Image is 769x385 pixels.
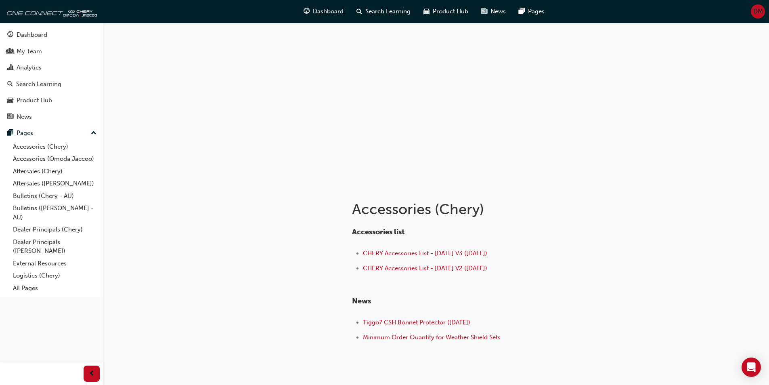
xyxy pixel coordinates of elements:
[528,7,545,16] span: Pages
[433,7,468,16] span: Product Hub
[3,60,100,75] a: Analytics
[10,202,100,223] a: Bulletins ([PERSON_NAME] - AU)
[490,7,506,16] span: News
[7,32,13,39] span: guage-icon
[4,3,97,19] img: oneconnect
[519,6,525,17] span: pages-icon
[7,81,13,88] span: search-icon
[3,44,100,59] a: My Team
[17,128,33,138] div: Pages
[365,7,411,16] span: Search Learning
[7,48,13,55] span: people-icon
[481,6,487,17] span: news-icon
[10,165,100,178] a: Aftersales (Chery)
[417,3,475,20] a: car-iconProduct Hub
[356,6,362,17] span: search-icon
[7,64,13,72] span: chart-icon
[10,141,100,153] a: Accessories (Chery)
[297,3,350,20] a: guage-iconDashboard
[7,97,13,104] span: car-icon
[10,153,100,165] a: Accessories (Omoda Jaecoo)
[17,47,42,56] div: My Team
[10,177,100,190] a: Aftersales ([PERSON_NAME])
[350,3,417,20] a: search-iconSearch Learning
[17,30,47,40] div: Dashboard
[3,27,100,42] a: Dashboard
[363,334,501,341] a: Minimum Order Quantity for Weather Shield Sets
[10,236,100,257] a: Dealer Principals ([PERSON_NAME])
[17,63,42,72] div: Analytics
[10,190,100,202] a: Bulletins (Chery - AU)
[16,80,61,89] div: Search Learning
[313,7,344,16] span: Dashboard
[10,282,100,295] a: All Pages
[3,126,100,141] button: Pages
[10,223,100,236] a: Dealer Principals (Chery)
[512,3,551,20] a: pages-iconPages
[3,109,100,124] a: News
[363,265,487,272] a: CHERY Accessories List - [DATE] V2 ([DATE])
[352,227,404,236] span: Accessories list
[3,93,100,108] a: Product Hub
[742,358,761,377] div: Open Intercom Messenger
[10,257,100,270] a: External Resources
[753,7,763,16] span: DM
[7,130,13,137] span: pages-icon
[352,200,617,218] h1: Accessories (Chery)
[7,114,13,121] span: news-icon
[751,4,765,19] button: DM
[304,6,310,17] span: guage-icon
[89,369,95,379] span: prev-icon
[17,112,32,122] div: News
[363,319,470,326] a: Tiggo7 CSH Bonnet Protector ([DATE])
[352,297,371,305] span: News
[17,96,52,105] div: Product Hub
[423,6,430,17] span: car-icon
[3,26,100,126] button: DashboardMy TeamAnalyticsSearch LearningProduct HubNews
[91,128,96,139] span: up-icon
[475,3,512,20] a: news-iconNews
[363,250,487,257] a: CHERY Accessories List - [DATE] V3 ([DATE])
[10,269,100,282] a: Logistics (Chery)
[3,77,100,92] a: Search Learning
